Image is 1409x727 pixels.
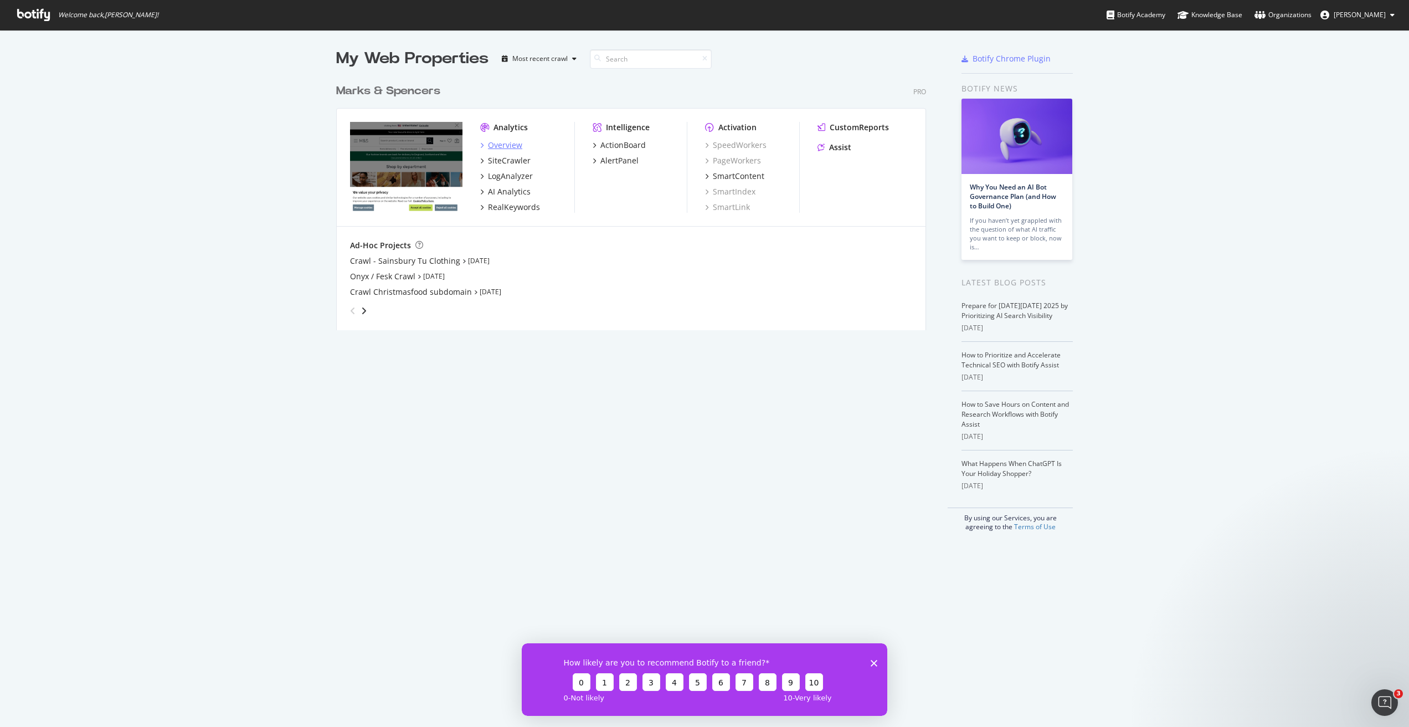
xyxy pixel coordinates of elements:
[360,305,368,316] div: angle-right
[480,202,540,213] a: RealKeywords
[488,186,531,197] div: AI Analytics
[493,122,528,133] div: Analytics
[512,55,568,62] div: Most recent crawl
[423,272,445,281] a: [DATE]
[497,50,581,68] button: Most recent crawl
[705,186,755,197] a: SmartIndex
[705,155,761,166] a: PageWorkers
[829,142,851,153] div: Assist
[961,323,1073,333] div: [DATE]
[913,87,926,96] div: Pro
[961,481,1073,491] div: [DATE]
[593,155,639,166] a: AlertPanel
[948,508,1073,531] div: By using our Services, you are agreeing to the
[336,70,935,330] div: grid
[468,256,490,265] a: [DATE]
[961,99,1072,174] img: Why You Need an AI Bot Governance Plan (and How to Build One)
[58,11,158,19] span: Welcome back, [PERSON_NAME] !
[970,182,1056,211] a: Why You Need an AI Bot Governance Plan (and How to Build One)
[830,122,889,133] div: CustomReports
[817,142,851,153] a: Assist
[705,202,750,213] a: SmartLink
[480,287,501,296] a: [DATE]
[480,140,522,151] a: Overview
[1014,522,1056,531] a: Terms of Use
[606,122,650,133] div: Intelligence
[488,202,540,213] div: RealKeywords
[961,459,1062,478] a: What Happens When ChatGPT Is Your Holiday Shopper?
[970,216,1064,252] div: If you haven’t yet grappled with the question of what AI traffic you want to keep or block, now is…
[336,48,488,70] div: My Web Properties
[590,49,712,69] input: Search
[600,140,646,151] div: ActionBoard
[1394,689,1403,698] span: 3
[705,140,767,151] a: SpeedWorkers
[488,155,531,166] div: SiteCrawler
[961,83,1073,95] div: Botify news
[961,277,1073,289] div: Latest Blog Posts
[1254,9,1312,21] div: Organizations
[961,301,1068,320] a: Prepare for [DATE][DATE] 2025 by Prioritizing AI Search Visibility
[1312,6,1403,24] button: [PERSON_NAME]
[1371,689,1398,716] iframe: Intercom live chat
[350,240,411,251] div: Ad-Hoc Projects
[817,122,889,133] a: CustomReports
[488,140,522,151] div: Overview
[350,271,415,282] a: Onyx / Fesk Crawl
[705,171,764,182] a: SmartContent
[961,432,1073,442] div: [DATE]
[488,171,533,182] div: LogAnalyzer
[961,350,1061,370] a: How to Prioritize and Accelerate Technical SEO with Botify Assist
[350,255,460,267] a: Crawl - Sainsbury Tu Clothing
[961,400,1069,429] a: How to Save Hours on Content and Research Workflows with Botify Assist
[336,83,440,99] div: Marks & Spencers
[973,53,1051,64] div: Botify Chrome Plugin
[593,140,646,151] a: ActionBoard
[1107,9,1165,21] div: Botify Academy
[718,122,757,133] div: Activation
[336,83,445,99] a: Marks & Spencers
[350,122,462,212] img: www.marksandspencer.com/
[1177,9,1242,21] div: Knowledge Base
[600,155,639,166] div: AlertPanel
[346,302,360,320] div: angle-left
[961,372,1073,382] div: [DATE]
[480,186,531,197] a: AI Analytics
[522,643,887,716] iframe: Survey from Botify
[480,155,531,166] a: SiteCrawler
[480,171,533,182] a: LogAnalyzer
[713,171,764,182] div: SmartContent
[961,53,1051,64] a: Botify Chrome Plugin
[1334,10,1386,19] span: Cameron Jackson
[350,286,472,298] a: Crawl Christmasfood subdomain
